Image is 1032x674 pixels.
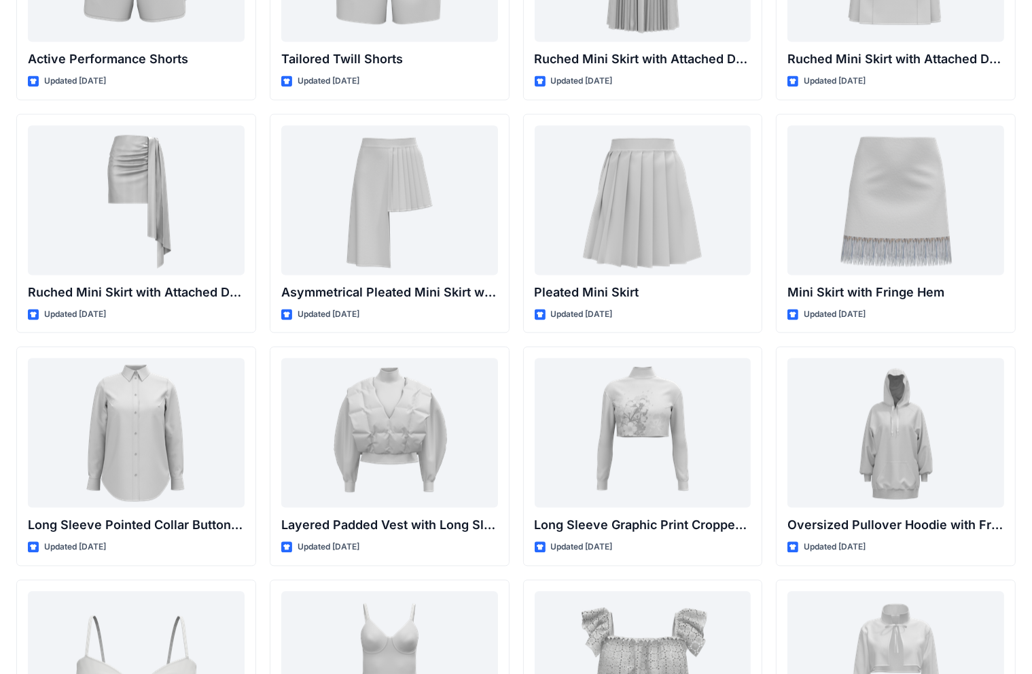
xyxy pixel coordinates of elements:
p: Updated [DATE] [44,540,106,554]
a: Ruched Mini Skirt with Attached Draped Panel [28,125,245,275]
p: Updated [DATE] [551,74,613,88]
p: Tailored Twill Shorts [281,50,498,69]
p: Asymmetrical Pleated Mini Skirt with Drape [281,283,498,302]
p: Updated [DATE] [804,307,866,322]
p: Oversized Pullover Hoodie with Front Pocket [787,516,1004,535]
p: Ruched Mini Skirt with Attached Draped Panel [28,283,245,302]
p: Mini Skirt with Fringe Hem [787,283,1004,302]
p: Updated [DATE] [804,540,866,554]
a: Oversized Pullover Hoodie with Front Pocket [787,358,1004,507]
a: Asymmetrical Pleated Mini Skirt with Drape [281,125,498,275]
p: Updated [DATE] [298,540,359,554]
p: Ruched Mini Skirt with Attached Draped Panel [535,50,751,69]
a: Pleated Mini Skirt [535,125,751,275]
p: Active Performance Shorts [28,50,245,69]
p: Layered Padded Vest with Long Sleeve Top [281,516,498,535]
p: Long Sleeve Graphic Print Cropped Turtleneck [535,516,751,535]
p: Updated [DATE] [44,74,106,88]
p: Ruched Mini Skirt with Attached Draped Panel [787,50,1004,69]
a: Layered Padded Vest with Long Sleeve Top [281,358,498,507]
p: Updated [DATE] [551,540,613,554]
a: Mini Skirt with Fringe Hem [787,125,1004,275]
p: Updated [DATE] [298,307,359,322]
a: Long Sleeve Pointed Collar Button-Up Shirt [28,358,245,507]
p: Updated [DATE] [804,74,866,88]
p: Long Sleeve Pointed Collar Button-Up Shirt [28,516,245,535]
p: Updated [DATE] [551,307,613,322]
p: Updated [DATE] [298,74,359,88]
a: Long Sleeve Graphic Print Cropped Turtleneck [535,358,751,507]
p: Pleated Mini Skirt [535,283,751,302]
p: Updated [DATE] [44,307,106,322]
